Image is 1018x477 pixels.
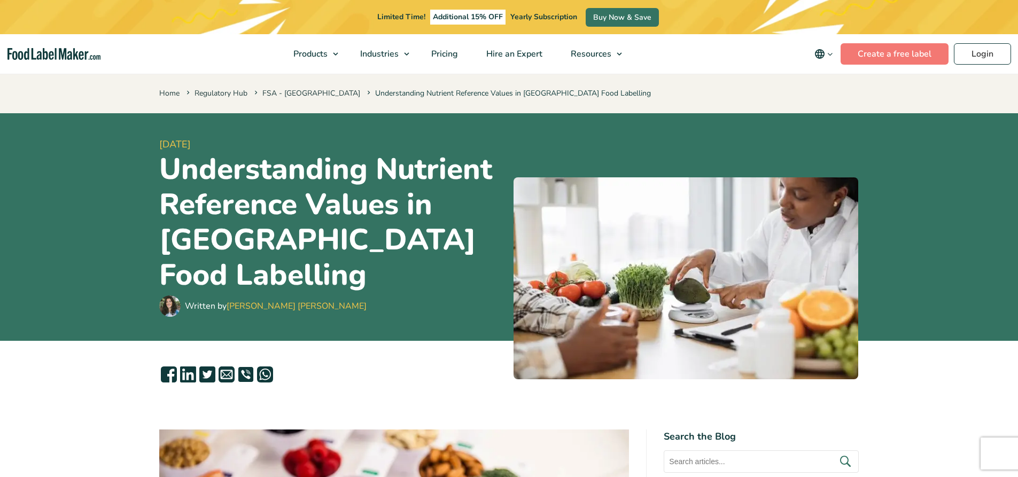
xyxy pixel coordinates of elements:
span: Additional 15% OFF [430,10,506,25]
a: FSA - [GEOGRAPHIC_DATA] [262,88,360,98]
a: Home [159,88,180,98]
span: Resources [568,48,612,60]
img: Maria Abi Hanna - Food Label Maker [159,295,181,317]
span: [DATE] [159,137,505,152]
a: Hire an Expert [472,34,554,74]
a: Regulatory Hub [195,88,247,98]
span: Understanding Nutrient Reference Values in [GEOGRAPHIC_DATA] Food Labelling [365,88,651,98]
span: Industries [357,48,400,60]
a: Buy Now & Save [586,8,659,27]
span: Hire an Expert [483,48,543,60]
a: Pricing [417,34,470,74]
input: Search articles... [664,450,859,473]
span: Yearly Subscription [510,12,577,22]
h1: Understanding Nutrient Reference Values in [GEOGRAPHIC_DATA] Food Labelling [159,152,505,293]
a: Create a free label [841,43,949,65]
a: Industries [346,34,415,74]
span: Limited Time! [377,12,425,22]
a: Login [954,43,1011,65]
span: Pricing [428,48,459,60]
a: [PERSON_NAME] [PERSON_NAME] [227,300,367,312]
a: Products [279,34,344,74]
a: Resources [557,34,627,74]
h4: Search the Blog [664,429,859,444]
span: Products [290,48,329,60]
div: Written by [185,300,367,312]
